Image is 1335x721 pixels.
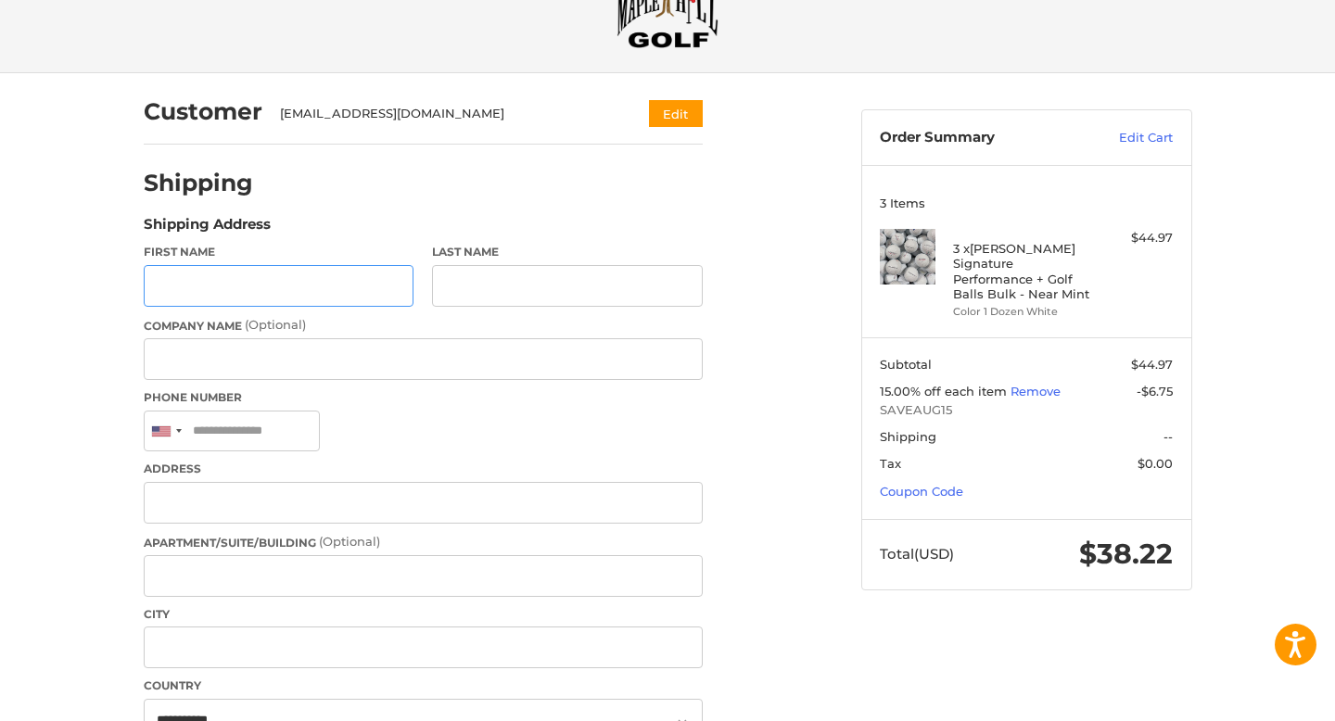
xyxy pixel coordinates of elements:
small: (Optional) [245,317,306,332]
span: SAVEAUG15 [880,401,1173,420]
span: Subtotal [880,357,932,372]
span: -$6.75 [1137,384,1173,398]
h4: 3 x [PERSON_NAME] Signature Performance + Golf Balls Bulk - Near Mint [953,241,1095,301]
h2: Customer [144,97,262,126]
span: Total (USD) [880,545,954,563]
label: First Name [144,244,414,260]
span: 15.00% off each item [880,384,1011,398]
button: Edit [649,100,703,127]
span: $44.97 [1131,357,1173,372]
label: Company Name [144,316,703,335]
div: United States: +1 [145,411,187,451]
li: Color 1 Dozen White [953,304,1095,320]
span: $38.22 [1079,537,1173,571]
a: Edit Cart [1079,129,1173,147]
label: Phone Number [144,389,703,406]
div: $44.97 [1100,229,1173,247]
legend: Shipping Address [144,214,271,244]
label: Apartment/Suite/Building [144,533,703,551]
span: Shipping [880,429,936,444]
small: (Optional) [319,534,380,549]
label: Address [144,461,703,477]
div: [EMAIL_ADDRESS][DOMAIN_NAME] [280,105,613,123]
label: Country [144,677,703,694]
span: Tax [880,456,901,471]
h3: Order Summary [880,129,1079,147]
label: Last Name [432,244,703,260]
span: $0.00 [1138,456,1173,471]
h3: 3 Items [880,196,1173,210]
a: Coupon Code [880,484,963,499]
iframe: Google Customer Reviews [1182,671,1335,721]
h2: Shipping [144,169,253,197]
a: Remove [1011,384,1061,398]
span: -- [1163,429,1173,444]
label: City [144,606,703,623]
